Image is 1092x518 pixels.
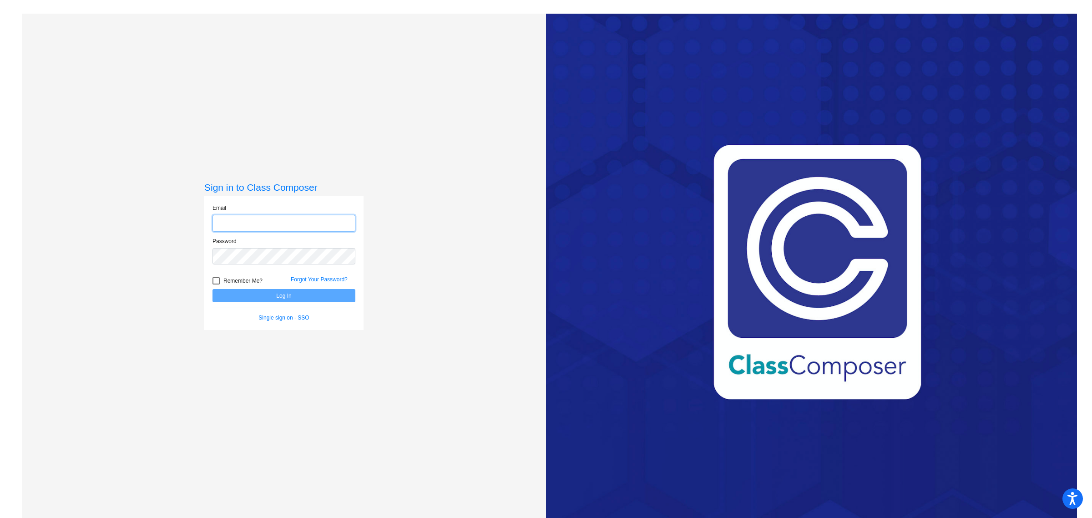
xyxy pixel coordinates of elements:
[204,182,364,193] h3: Sign in to Class Composer
[212,204,226,212] label: Email
[258,315,309,321] a: Single sign on - SSO
[212,289,355,302] button: Log In
[291,276,348,283] a: Forgot Your Password?
[223,275,263,286] span: Remember Me?
[212,237,237,245] label: Password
